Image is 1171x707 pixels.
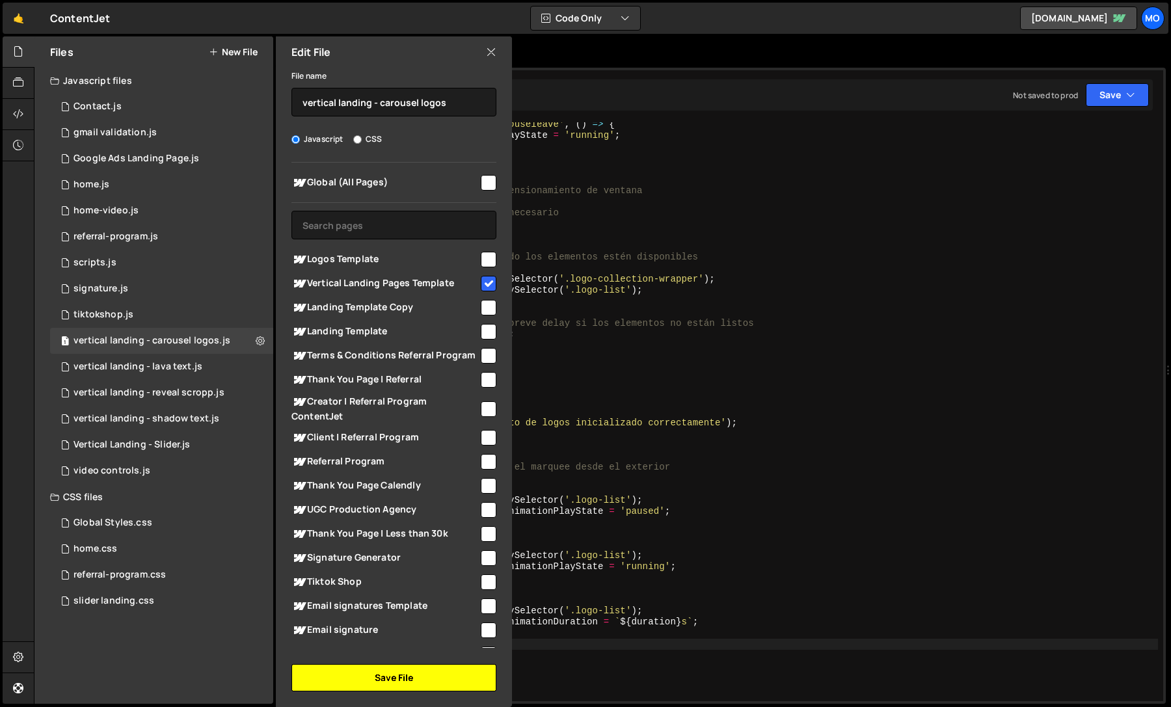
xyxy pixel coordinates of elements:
[74,257,116,269] div: scripts.js
[50,406,273,432] div: 10184/44784.js
[50,10,111,26] div: ContentJet
[291,394,479,423] span: Creator | Referral Program ContentJet
[34,68,273,94] div: Javascript files
[74,543,117,555] div: home.css
[291,574,479,590] span: Tiktok Shop
[291,211,496,239] input: Search pages
[74,127,157,139] div: gmail validation.js
[1020,7,1137,30] a: [DOMAIN_NAME]
[74,569,166,581] div: referral-program.css
[1013,90,1078,101] div: Not saved to prod
[291,372,479,388] span: Thank You Page | Referral
[74,387,224,399] div: vertical landing - reveal scropp.js
[3,3,34,34] a: 🤙
[74,439,190,451] div: Vertical Landing - Slider.js
[50,458,273,484] div: 10184/43538.js
[531,7,640,30] button: Code Only
[50,172,273,198] div: 10184/39869.js
[291,88,496,116] input: Name
[291,252,479,267] span: Logos Template
[291,300,479,315] span: Landing Template Copy
[74,101,122,113] div: Contact.js
[291,276,479,291] span: Vertical Landing Pages Template
[291,622,479,638] span: Email signature
[291,526,479,542] span: Thank You Page | Less than 30k
[50,562,273,588] div: 10184/37629.css
[50,250,273,276] div: 10184/22928.js
[50,276,273,302] div: 10184/34477.js
[74,283,128,295] div: signature.js
[50,94,273,120] div: 10184/37166.js
[353,135,362,144] input: CSS
[50,380,273,406] div: 10184/44930.js
[50,536,273,562] div: 10184/39870.css
[353,133,382,146] label: CSS
[74,465,150,477] div: video controls.js
[291,598,479,614] span: Email signatures Template
[50,510,273,536] div: 10184/38499.css
[291,135,300,144] input: Javascript
[74,413,219,425] div: vertical landing - shadow text.js
[291,175,479,191] span: Global (All Pages)
[1141,7,1164,30] a: Mo
[1086,83,1149,107] button: Save
[50,224,273,250] div: 10184/37628.js
[74,231,158,243] div: referral-program.js
[74,153,199,165] div: Google Ads Landing Page.js
[74,179,109,191] div: home.js
[50,45,74,59] h2: Files
[50,120,273,146] div: 10184/38486.js
[50,432,273,458] div: 10184/44517.js
[209,47,258,57] button: New File
[50,198,273,224] div: 10184/43272.js
[34,484,273,510] div: CSS files
[291,70,327,83] label: File name
[291,133,343,146] label: Javascript
[291,430,479,446] span: Client | Referral Program
[50,328,273,354] div: vertical landing - carousel logos.js
[291,502,479,518] span: UGC Production Agency
[74,309,133,321] div: tiktokshop.js
[50,146,273,172] div: 10184/36849.js
[61,337,69,347] span: 1
[291,478,479,494] span: Thank You Page Calendly
[291,348,479,364] span: Terms & Conditions Referral Program
[74,517,152,529] div: Global Styles.css
[291,550,479,566] span: Signature Generator
[74,595,154,607] div: slider landing.css
[74,335,230,347] div: vertical landing - carousel logos.js
[50,354,273,380] div: 10184/44785.js
[291,664,496,691] button: Save File
[291,454,479,470] span: Referral Program
[50,302,273,328] div: 10184/30310.js
[74,361,202,373] div: vertical landing - lava text.js
[291,647,479,662] span: Privacy Policy
[291,45,330,59] h2: Edit File
[291,324,479,340] span: Landing Template
[50,588,273,614] div: 10184/44518.css
[74,205,139,217] div: home-video.js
